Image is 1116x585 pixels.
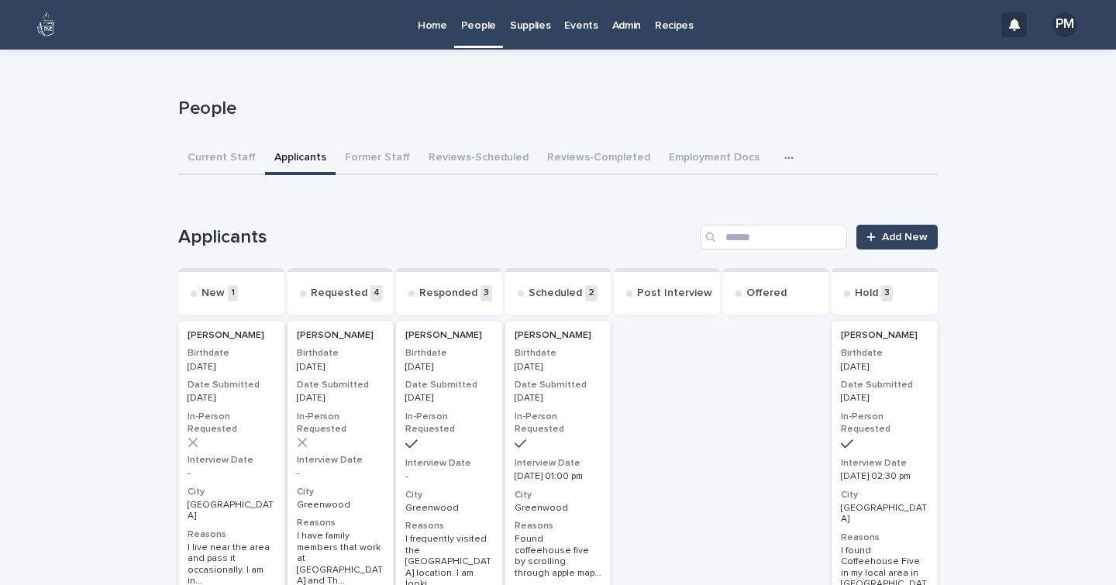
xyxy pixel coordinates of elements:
[178,143,265,175] button: Current Staff
[841,532,928,544] h3: Reasons
[297,347,384,360] h3: Birthdate
[529,287,582,300] p: Scheduled
[515,534,602,579] span: Found coffeehouse five by scrolling through apple map ...
[405,347,493,360] h3: Birthdate
[405,471,493,482] p: -
[297,454,384,466] h3: Interview Date
[188,486,275,498] h3: City
[419,143,538,175] button: Reviews-Scheduled
[188,454,275,466] h3: Interview Date
[419,287,477,300] p: Responded
[515,411,602,435] h3: In-Person Requested
[336,143,419,175] button: Former Staff
[841,457,928,470] h3: Interview Date
[841,471,928,482] p: [DATE] 02:30 pm
[405,489,493,501] h3: City
[515,393,602,404] p: [DATE]
[841,379,928,391] h3: Date Submitted
[585,285,598,301] p: 2
[297,393,384,404] p: [DATE]
[841,347,928,360] h3: Birthdate
[297,517,384,529] h3: Reasons
[188,468,275,479] p: -
[188,362,275,373] p: [DATE]
[311,287,367,300] p: Requested
[515,471,602,482] p: [DATE] 01:00 pm
[480,285,492,301] p: 3
[841,362,928,373] p: [DATE]
[201,287,225,300] p: New
[700,225,847,249] input: Search
[538,143,660,175] button: Reviews-Completed
[746,287,787,300] p: Offered
[405,520,493,532] h3: Reasons
[297,468,384,479] p: -
[515,503,602,514] p: Greenwood
[515,520,602,532] h3: Reasons
[515,347,602,360] h3: Birthdate
[856,225,938,249] a: Add New
[178,98,932,120] p: People
[188,330,275,341] p: [PERSON_NAME]
[405,411,493,435] h3: In-Person Requested
[405,379,493,391] h3: Date Submitted
[855,287,878,300] p: Hold
[297,411,384,435] h3: In-Person Requested
[515,379,602,391] h3: Date Submitted
[297,500,384,511] p: Greenwood
[405,503,493,514] p: Greenwood
[881,285,893,301] p: 3
[841,393,928,404] p: [DATE]
[188,411,275,435] h3: In-Person Requested
[515,362,602,373] p: [DATE]
[297,379,384,391] h3: Date Submitted
[882,232,928,243] span: Add New
[188,393,275,404] p: [DATE]
[188,500,275,522] p: [GEOGRAPHIC_DATA]
[405,362,493,373] p: [DATE]
[31,9,62,40] img: 80hjoBaRqlyywVK24fQd
[370,285,383,301] p: 4
[405,330,493,341] p: [PERSON_NAME]
[841,330,928,341] p: [PERSON_NAME]
[515,489,602,501] h3: City
[297,486,384,498] h3: City
[841,489,928,501] h3: City
[660,143,769,175] button: Employment Docs
[265,143,336,175] button: Applicants
[405,393,493,404] p: [DATE]
[515,457,602,470] h3: Interview Date
[178,226,694,249] h1: Applicants
[188,347,275,360] h3: Birthdate
[405,457,493,470] h3: Interview Date
[297,362,384,373] p: [DATE]
[188,379,275,391] h3: Date Submitted
[1052,12,1077,37] div: PM
[297,330,384,341] p: [PERSON_NAME]
[841,503,928,525] p: [GEOGRAPHIC_DATA]
[637,287,712,300] p: Post Interview
[515,534,602,579] div: Found coffeehouse five by scrolling through apple maps for some local coffee place that isn't all...
[188,528,275,541] h3: Reasons
[515,330,602,341] p: [PERSON_NAME]
[228,285,238,301] p: 1
[841,411,928,435] h3: In-Person Requested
